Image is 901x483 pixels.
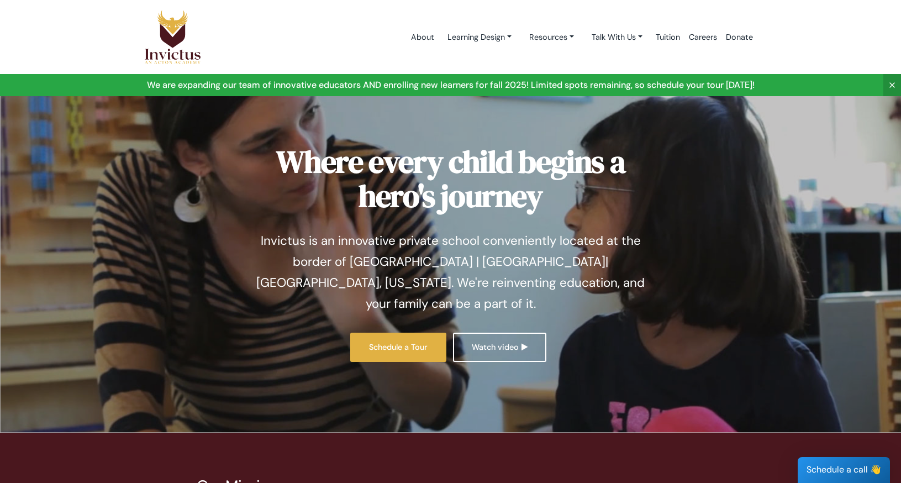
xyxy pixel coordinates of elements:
img: Logo [144,9,202,65]
a: Resources [520,27,583,48]
a: Learning Design [439,27,520,48]
div: Schedule a call 👋 [798,457,890,483]
a: Talk With Us [583,27,651,48]
a: About [407,14,439,61]
p: Invictus is an innovative private school conveniently located at the border of [GEOGRAPHIC_DATA] ... [249,230,652,314]
a: Careers [684,14,721,61]
a: Tuition [651,14,684,61]
a: Watch video [453,333,546,362]
a: Schedule a Tour [350,333,446,362]
h1: Where every child begins a hero's journey [249,145,652,213]
a: Donate [721,14,757,61]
